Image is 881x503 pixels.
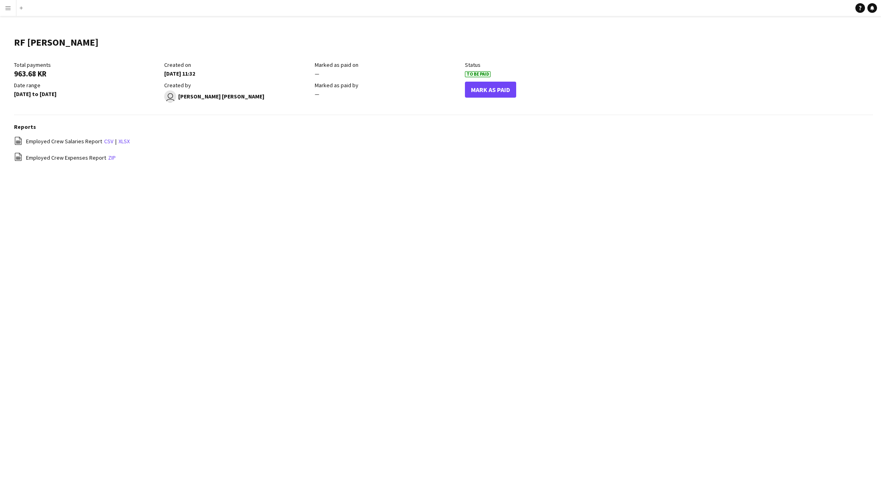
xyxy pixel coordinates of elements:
div: Created by [164,82,310,89]
a: xlsx [119,138,130,145]
div: [DATE] to [DATE] [14,90,160,98]
h1: RF [PERSON_NAME] [14,36,99,48]
h3: Reports [14,123,873,130]
a: zip [108,154,116,161]
span: Employed Crew Expenses Report [26,154,106,161]
button: Mark As Paid [465,82,516,98]
div: Date range [14,82,160,89]
a: csv [104,138,113,145]
div: Created on [164,61,310,68]
div: [PERSON_NAME] [PERSON_NAME] [164,90,310,102]
span: To Be Paid [465,71,491,77]
div: [DATE] 11:32 [164,70,310,77]
div: Marked as paid on [315,61,461,68]
div: | [14,136,873,146]
div: Total payments [14,61,160,68]
div: 963.68 KR [14,70,160,77]
span: — [315,70,319,77]
span: Employed Crew Salaries Report [26,138,102,145]
div: Marked as paid by [315,82,461,89]
div: Status [465,61,611,68]
span: — [315,90,319,98]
